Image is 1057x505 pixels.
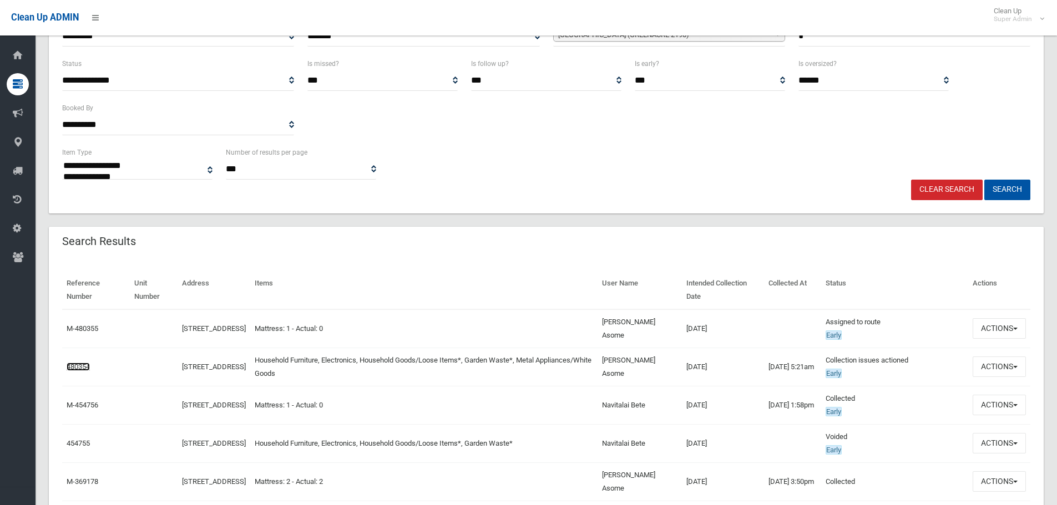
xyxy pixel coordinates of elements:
td: Navitalai Bete [598,386,682,424]
a: M-480355 [67,324,98,333]
td: [DATE] [682,386,764,424]
th: User Name [598,271,682,309]
td: Navitalai Bete [598,424,682,462]
label: Is missed? [307,58,339,70]
button: Actions [973,433,1026,453]
td: Collected [821,462,968,501]
a: [STREET_ADDRESS] [182,439,246,447]
td: Assigned to route [821,309,968,348]
label: Is early? [635,58,659,70]
label: Status [62,58,82,70]
td: Mattress: 2 - Actual: 2 [250,462,598,501]
td: [DATE] 5:21am [764,348,821,386]
td: [DATE] [682,462,764,501]
span: Clean Up [988,7,1043,23]
a: [STREET_ADDRESS] [182,324,246,333]
td: Collected [821,386,968,424]
label: Item Type [62,146,92,159]
a: 480354 [67,363,90,371]
td: [DATE] [682,348,764,386]
td: [DATE] [682,424,764,462]
td: Mattress: 1 - Actual: 0 [250,386,598,424]
a: [STREET_ADDRESS] [182,401,246,409]
a: [STREET_ADDRESS] [182,363,246,371]
span: Early [826,407,842,416]
button: Actions [973,395,1026,415]
small: Super Admin [994,15,1032,23]
label: Number of results per page [226,146,307,159]
th: Status [821,271,968,309]
label: Is follow up? [471,58,509,70]
td: Voided [821,424,968,462]
a: M-454756 [67,401,98,409]
th: Address [178,271,250,309]
button: Search [984,180,1030,200]
span: Early [826,369,842,378]
td: Collection issues actioned [821,348,968,386]
a: [STREET_ADDRESS] [182,477,246,486]
span: Early [826,330,842,340]
td: [PERSON_NAME] Asome [598,462,682,501]
span: Early [826,445,842,455]
button: Actions [973,471,1026,492]
label: Is oversized? [798,58,837,70]
th: Collected At [764,271,821,309]
span: Clean Up ADMIN [11,12,79,23]
label: Booked By [62,102,93,114]
td: Household Furniture, Electronics, Household Goods/Loose Items*, Garden Waste*, Metal Appliances/W... [250,348,598,386]
td: [DATE] 3:50pm [764,462,821,501]
td: Household Furniture, Electronics, Household Goods/Loose Items*, Garden Waste* [250,424,598,462]
a: Clear Search [911,180,983,200]
td: [DATE] [682,309,764,348]
th: Items [250,271,598,309]
td: [PERSON_NAME] Asome [598,309,682,348]
td: [PERSON_NAME] Asome [598,348,682,386]
th: Actions [968,271,1030,309]
a: M-369178 [67,477,98,486]
button: Actions [973,318,1026,339]
th: Intended Collection Date [682,271,764,309]
a: 454755 [67,439,90,447]
th: Unit Number [130,271,178,309]
td: Mattress: 1 - Actual: 0 [250,309,598,348]
td: [DATE] 1:58pm [764,386,821,424]
th: Reference Number [62,271,130,309]
header: Search Results [49,231,149,252]
button: Actions [973,356,1026,377]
